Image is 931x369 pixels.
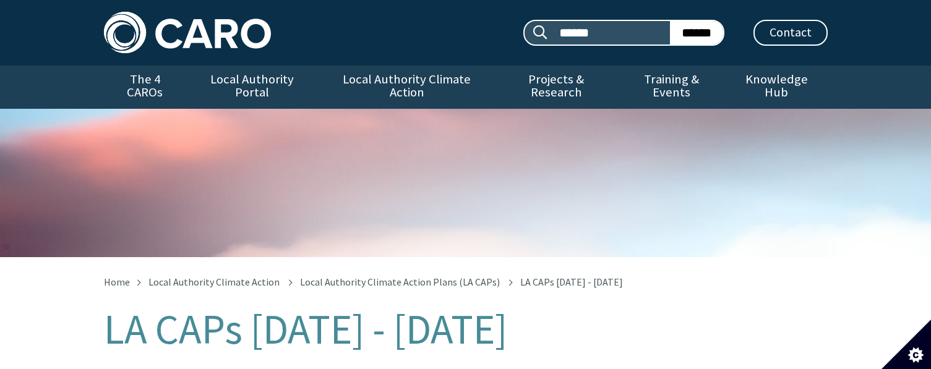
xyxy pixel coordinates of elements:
h1: LA CAPs [DATE] - [DATE] [104,307,828,352]
a: Contact [753,20,828,46]
a: Projects & Research [495,66,617,109]
a: Local Authority Climate Action [319,66,495,109]
a: Home [104,276,130,288]
a: The 4 CAROs [104,66,186,109]
a: Training & Events [617,66,726,109]
img: Caro logo [104,12,271,53]
a: Knowledge Hub [726,66,827,109]
a: Local Authority Climate Action [148,276,280,288]
span: LA CAPs [DATE] - [DATE] [520,276,623,288]
button: Set cookie preferences [882,320,931,369]
a: Local Authority Portal [186,66,319,109]
a: Local Authority Climate Action Plans (LA CAPs) [300,276,500,288]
